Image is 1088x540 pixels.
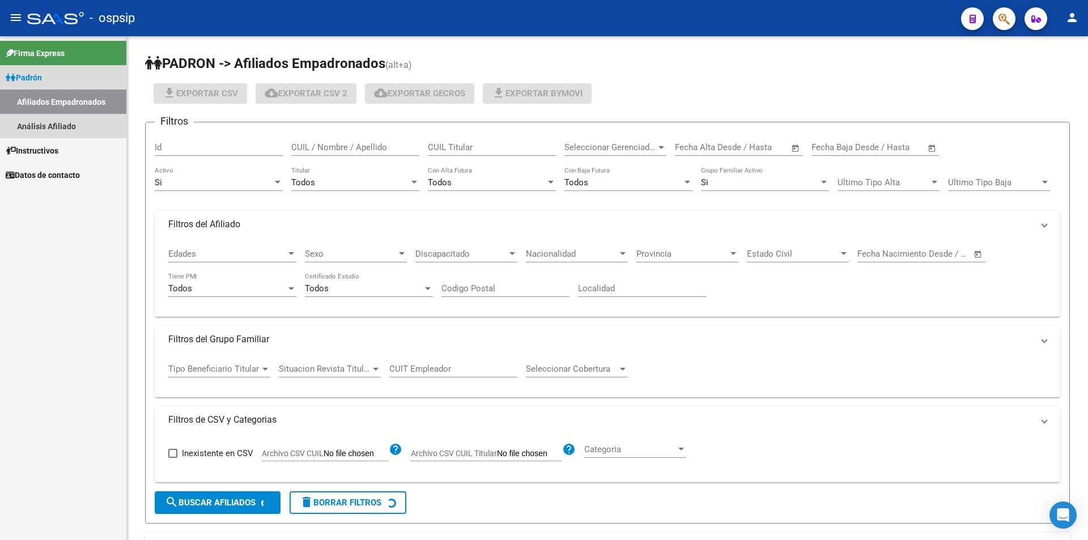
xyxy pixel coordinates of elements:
button: Exportar CSV 2 [256,83,356,104]
input: Start date [811,142,848,152]
span: Borrar Filtros [300,498,381,508]
h3: Filtros [155,113,194,129]
mat-icon: file_download [492,86,505,100]
span: Sexo [305,249,397,259]
mat-icon: help [562,443,576,456]
mat-icon: person [1065,11,1079,24]
span: Discapacitado [415,249,507,259]
span: (alt+a) [385,59,412,70]
button: Exportar Bymovi [483,83,592,104]
span: Instructivos [6,144,58,157]
input: End date [904,249,959,259]
button: Open calendar [789,142,802,155]
span: Si [155,177,162,188]
span: Todos [305,283,329,294]
div: Filtros de CSV y Categorias [155,433,1060,482]
input: Archivo CSV CUIL [324,449,389,459]
span: Si [701,177,708,188]
span: Firma Express [6,47,65,59]
span: Exportar GECROS [374,88,465,99]
span: Todos [291,177,315,188]
mat-icon: cloud_download [265,86,278,100]
span: Todos [428,177,452,188]
input: End date [858,142,913,152]
mat-expansion-panel-header: Filtros del Grupo Familiar [155,326,1060,353]
input: Start date [675,142,712,152]
mat-panel-title: Filtros del Grupo Familiar [168,333,1033,346]
span: Archivo CSV CUIL Titular [411,449,497,458]
mat-panel-title: Filtros del Afiliado [168,218,1033,231]
span: Todos [168,283,192,294]
button: Borrar Filtros [290,491,406,514]
span: Exportar CSV [163,88,238,99]
mat-icon: help [389,443,402,456]
span: Situacion Revista Titular [279,364,371,374]
div: Filtros del Grupo Familiar [155,353,1060,397]
span: Exportar CSV 2 [265,88,347,99]
button: Exportar GECROS [365,83,474,104]
mat-icon: delete [300,495,313,509]
mat-expansion-panel-header: Filtros de CSV y Categorias [155,406,1060,433]
span: Archivo CSV CUIL [262,449,324,458]
input: Archivo CSV CUIL Titular [497,449,562,459]
span: Provincia [636,249,728,259]
span: - ospsip [90,6,135,31]
mat-icon: menu [9,11,23,24]
span: Edades [168,249,286,259]
span: Categoria [584,444,676,454]
span: Inexistente en CSV [182,447,253,460]
mat-icon: file_download [163,86,176,100]
span: Padrón [6,71,42,84]
span: Ultimo Tipo Baja [948,177,1040,188]
span: Estado Civil [747,249,839,259]
div: Filtros del Afiliado [155,238,1060,317]
div: Open Intercom Messenger [1049,501,1077,529]
span: Exportar Bymovi [492,88,583,99]
input: Start date [857,249,894,259]
mat-icon: search [165,495,178,509]
mat-expansion-panel-header: Filtros del Afiliado [155,211,1060,238]
span: Todos [564,177,588,188]
span: Ultimo Tipo Alta [838,177,929,188]
span: Nacionalidad [526,249,618,259]
span: Datos de contacto [6,169,80,181]
span: PADRON -> Afiliados Empadronados [145,56,385,71]
button: Exportar CSV [154,83,247,104]
span: Buscar Afiliados [165,498,256,508]
button: Open calendar [972,248,985,261]
mat-panel-title: Filtros de CSV y Categorias [168,414,1033,426]
span: Tipo Beneficiario Titular [168,364,260,374]
span: Seleccionar Cobertura [526,364,618,374]
input: End date [722,142,777,152]
mat-icon: cloud_download [374,86,388,100]
span: Seleccionar Gerenciador [564,142,656,152]
button: Open calendar [926,142,939,155]
button: Buscar Afiliados [155,491,280,514]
